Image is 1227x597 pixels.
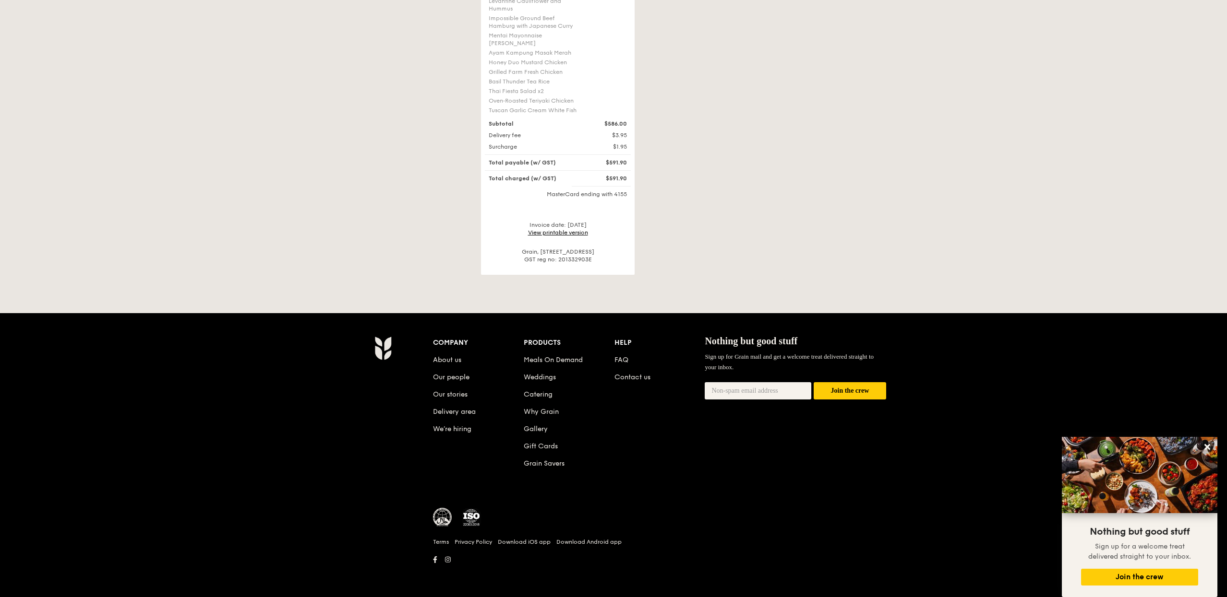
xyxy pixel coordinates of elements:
[483,131,583,139] div: Delivery fee
[614,373,650,381] a: Contact us
[483,120,583,128] div: Subtotal
[483,143,583,151] div: Surcharge
[433,508,452,527] img: MUIS Halal Certified
[556,538,622,546] a: Download Android app
[433,336,524,350] div: Company
[489,32,577,47] div: Mentai Mayonnaise [PERSON_NAME]
[524,390,553,398] a: Catering
[455,538,492,546] a: Privacy Policy
[1062,437,1217,513] img: DSC07876-Edit02-Large.jpeg
[614,336,705,350] div: Help
[433,373,469,381] a: Our people
[489,49,577,57] div: Ayam Kampung Masak Merah
[485,190,631,198] div: MasterCard ending with 4155
[433,356,461,364] a: About us
[489,159,556,166] span: Total payable (w/ GST)
[1081,569,1198,585] button: Join the crew
[483,175,583,182] div: Total charged (w/ GST)
[705,382,811,399] input: Non-spam email address
[489,106,577,114] div: Tuscan Garlic Cream White Fish
[489,14,577,30] div: Impossible Ground Beef Hamburg with Japanese Curry
[374,336,391,360] img: Grain
[433,390,468,398] a: Our stories
[489,59,577,66] div: Honey Duo Mustard Chicken
[524,373,556,381] a: Weddings
[524,356,583,364] a: Meals On Demand
[814,382,886,400] button: Join the crew
[485,221,631,236] div: Invoice date: [DATE]
[489,68,577,76] div: Grilled Farm Fresh Chicken
[337,566,890,574] h6: Revision
[1200,439,1215,455] button: Close
[1088,542,1191,561] span: Sign up for a welcome treat delivered straight to your inbox.
[583,131,633,139] div: $3.95
[524,459,565,468] a: Grain Savers
[524,425,548,433] a: Gallery
[462,508,481,527] img: ISO Certified
[489,87,577,95] div: Thai Fiesta Salad x2
[705,336,797,346] span: Nothing but good stuff
[614,356,628,364] a: FAQ
[524,408,559,416] a: Why Grain
[705,353,874,371] span: Sign up for Grain mail and get a welcome treat delivered straight to your inbox.
[489,78,577,85] div: Basil Thunder Tea Rice
[583,175,633,182] div: $591.90
[524,442,558,450] a: Gift Cards
[583,159,633,166] div: $591.90
[489,97,577,105] div: Oven‑Roasted Teriyaki Chicken
[485,248,631,263] div: Grain, [STREET_ADDRESS] GST reg no: 201332903E
[583,120,633,128] div: $586.00
[524,336,614,350] div: Products
[433,408,476,416] a: Delivery area
[583,143,633,151] div: $1.95
[433,425,471,433] a: We’re hiring
[528,229,588,236] a: View printable version
[433,538,449,546] a: Terms
[498,538,551,546] a: Download iOS app
[1090,526,1190,538] span: Nothing but good stuff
